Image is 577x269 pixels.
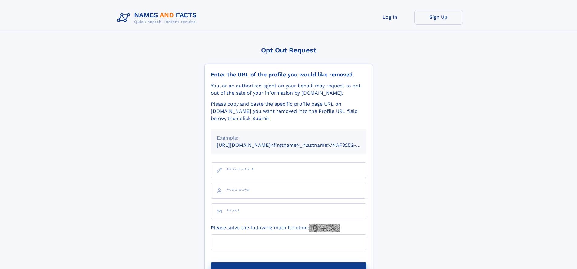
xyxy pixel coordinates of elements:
[211,224,340,232] label: Please solve the following math function:
[204,46,373,54] div: Opt Out Request
[211,100,366,122] div: Please copy and paste the specific profile page URL on [DOMAIN_NAME] you want removed into the Pr...
[217,134,360,142] div: Example:
[217,142,378,148] small: [URL][DOMAIN_NAME]<firstname>_<lastname>/NAF325G-xxxxxxxx
[414,10,463,25] a: Sign Up
[211,82,366,97] div: You, or an authorized agent on your behalf, may request to opt-out of the sale of your informatio...
[366,10,414,25] a: Log In
[114,10,202,26] img: Logo Names and Facts
[211,71,366,78] div: Enter the URL of the profile you would like removed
